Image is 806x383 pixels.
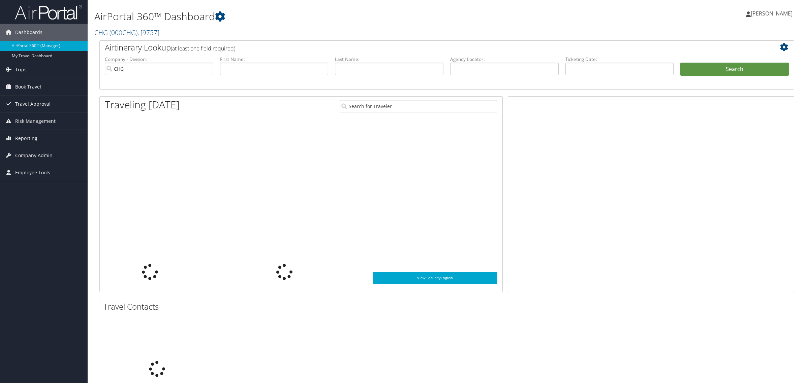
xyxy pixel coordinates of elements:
span: Dashboards [15,24,42,41]
label: Last Name: [335,56,443,63]
h2: Airtinerary Lookup [105,42,731,53]
span: (at least one field required) [171,45,235,52]
button: Search [680,63,789,76]
span: Book Travel [15,78,41,95]
span: , [ 9757 ] [137,28,159,37]
span: Company Admin [15,147,53,164]
input: Search for Traveler [340,100,497,112]
span: Employee Tools [15,164,50,181]
label: First Name: [220,56,329,63]
a: [PERSON_NAME] [746,3,799,24]
label: Ticketing Date: [565,56,674,63]
span: Travel Approval [15,96,51,112]
h1: Traveling [DATE] [105,98,180,112]
img: airportal-logo.png [15,4,82,20]
a: CHG [94,28,159,37]
span: Risk Management [15,113,56,130]
label: Agency Locator: [450,56,559,63]
span: Trips [15,61,27,78]
a: View SecurityLogic® [373,272,497,284]
span: ( 000CHG ) [110,28,137,37]
span: Reporting [15,130,37,147]
h1: AirPortal 360™ Dashboard [94,9,564,24]
span: [PERSON_NAME] [751,10,793,17]
label: Company - Division: [105,56,213,63]
h2: Travel Contacts [103,301,214,312]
